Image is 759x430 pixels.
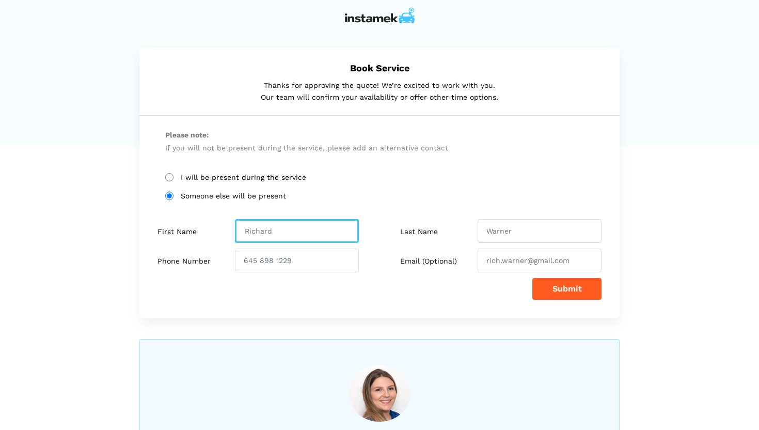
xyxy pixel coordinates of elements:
input: Warner [478,219,602,243]
input: Richard [235,219,359,243]
input: I will be present during the service [165,173,173,181]
button: Submit [532,278,602,300]
label: Email (Optional) [400,257,457,266]
label: Phone Number [157,257,211,266]
input: Someone else will be present [165,192,173,200]
label: First Name [157,227,197,236]
p: If you will not be present during the service, please add an alternative contact [165,129,594,154]
input: rich.warner@gmail.com [478,249,602,272]
label: I will be present during the service [165,173,594,182]
span: Please note: [165,129,594,142]
input: 645 898 1229 [235,249,359,272]
label: Last Name [400,227,438,236]
label: Someone else will be present [165,192,594,201]
p: Thanks for approving the quote! We’re excited to work with you. Our team will confirm your availa... [165,80,594,103]
h5: Book Service [165,63,594,73]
